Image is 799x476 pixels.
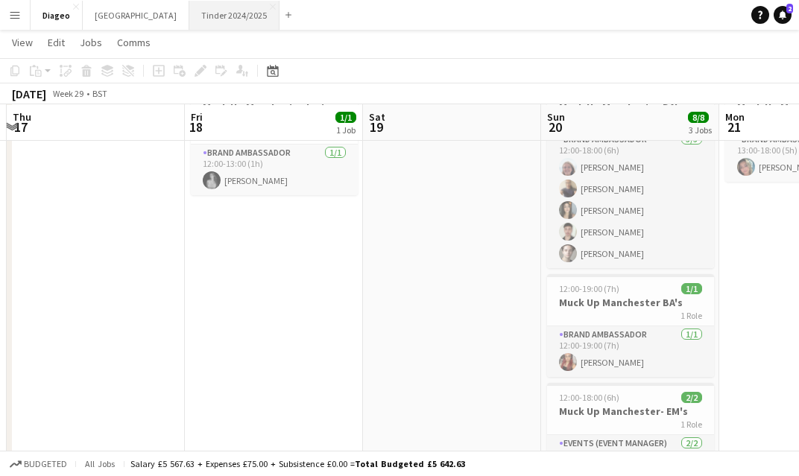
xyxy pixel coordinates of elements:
[12,86,46,101] div: [DATE]
[369,110,385,124] span: Sat
[547,131,714,268] app-card-role: Brand Ambassador5/512:00-18:00 (6h)[PERSON_NAME][PERSON_NAME][PERSON_NAME][PERSON_NAME][PERSON_NAME]
[559,283,619,294] span: 12:00-19:00 (7h)
[111,33,157,52] a: Comms
[774,6,792,24] a: 2
[48,36,65,49] span: Edit
[117,36,151,49] span: Comms
[80,36,102,49] span: Jobs
[12,36,33,49] span: View
[49,88,86,99] span: Week 29
[547,296,714,309] h3: Muck Up Manchester BA's
[31,1,83,30] button: Diageo
[335,112,356,123] span: 1/1
[547,326,714,377] app-card-role: Brand Ambassador1/112:00-19:00 (7h)[PERSON_NAME]
[7,456,69,472] button: Budgeted
[74,33,108,52] a: Jobs
[681,283,702,294] span: 1/1
[547,404,714,418] h3: Muck Up Manchester- EM's
[42,33,71,52] a: Edit
[723,118,745,136] span: 21
[189,1,280,30] button: Tinder 2024/2025
[191,110,203,124] span: Fri
[82,458,118,469] span: All jobs
[10,118,31,136] span: 17
[6,33,39,52] a: View
[92,88,107,99] div: BST
[786,4,793,13] span: 2
[83,1,189,30] button: [GEOGRAPHIC_DATA]
[559,392,619,403] span: 12:00-18:00 (6h)
[547,110,565,124] span: Sun
[191,145,358,195] app-card-role: Brand Ambassador1/112:00-13:00 (1h)[PERSON_NAME]
[189,118,203,136] span: 18
[680,419,702,430] span: 1 Role
[547,274,714,377] app-job-card: 12:00-19:00 (7h)1/1Muck Up Manchester BA's1 RoleBrand Ambassador1/112:00-19:00 (7h)[PERSON_NAME]
[545,118,565,136] span: 20
[725,110,745,124] span: Mon
[355,458,465,469] span: Total Budgeted £5 642.63
[681,392,702,403] span: 2/2
[547,79,714,268] app-job-card: 12:00-18:00 (6h)5/5Muck Up Manchester BA's1 RoleBrand Ambassador5/512:00-18:00 (6h)[PERSON_NAME][...
[24,459,67,469] span: Budgeted
[336,124,356,136] div: 1 Job
[130,458,465,469] div: Salary £5 567.63 + Expenses £75.00 + Subsistence £0.00 =
[367,118,385,136] span: 19
[688,112,709,123] span: 8/8
[680,310,702,321] span: 1 Role
[13,110,31,124] span: Thu
[689,124,712,136] div: 3 Jobs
